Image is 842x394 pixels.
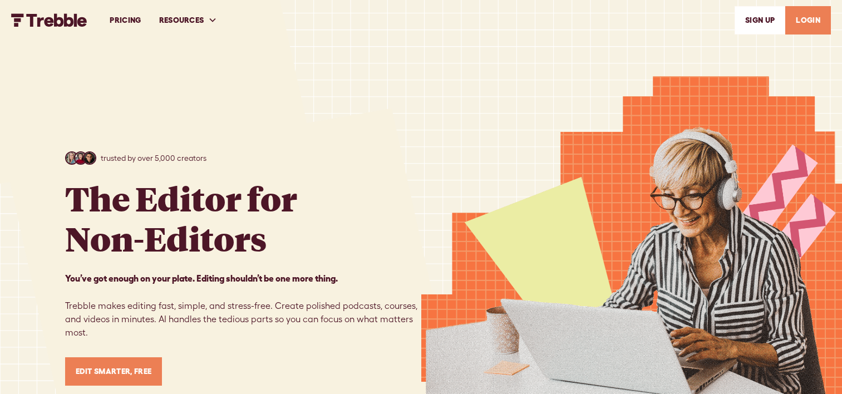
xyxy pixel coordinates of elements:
a: PRICING [101,1,150,40]
a: SIGn UP [735,6,785,35]
img: Trebble FM Logo [11,13,87,27]
div: RESOURCES [159,14,204,26]
strong: You’ve got enough on your plate. Editing shouldn’t be one more thing. ‍ [65,273,338,283]
a: home [11,13,87,27]
a: Edit Smarter, Free [65,357,163,386]
div: RESOURCES [150,1,226,40]
a: LOGIN [785,6,831,35]
h1: The Editor for Non-Editors [65,178,297,258]
p: trusted by over 5,000 creators [101,152,206,164]
p: Trebble makes editing fast, simple, and stress-free. Create polished podcasts, courses, and video... [65,272,421,339]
